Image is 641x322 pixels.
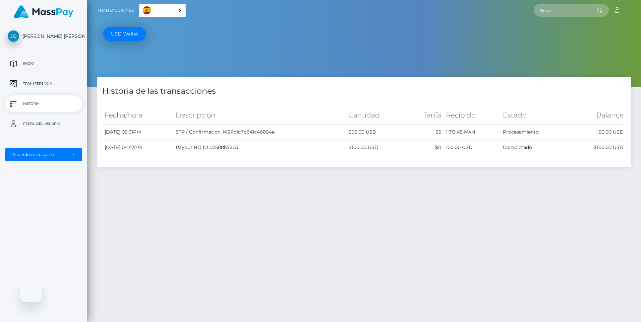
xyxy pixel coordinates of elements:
[346,106,406,125] th: Cantidad
[5,75,82,92] a: Transferencia
[173,140,346,155] td: Payout BO ID 02508b72b3
[5,148,82,161] button: Acuerdos de usuario
[103,27,146,41] a: USD Wallet
[8,79,79,89] p: Transferencia
[20,280,42,302] iframe: Botón para iniciar la ventana de mensajería
[102,125,173,140] td: [DATE] 05:01PM
[102,106,173,125] th: Fecha/hora
[139,4,186,17] div: Language
[444,106,501,125] th: Recibido
[406,125,444,140] td: $5
[102,140,173,155] td: [DATE] 04:47PM
[173,106,346,125] th: Descripción
[568,140,626,155] td: $100.00 USD
[5,95,82,112] a: Historia
[501,140,568,155] td: Completado
[14,5,73,18] img: MassPay
[8,99,79,109] p: Historia
[139,4,185,17] a: Español
[346,125,406,140] td: $95.00 USD
[98,3,134,17] a: Transacciones
[534,4,597,17] input: Buscar...
[406,106,444,125] th: Tarifa
[501,106,568,125] th: Estado
[568,125,626,140] td: $0.00 USD
[444,140,501,155] td: 100.00 USD
[406,140,444,155] td: $0
[5,33,82,39] span: [PERSON_NAME] [PERSON_NAME]
[8,119,79,129] p: Perfil del usuario
[5,55,82,72] a: Inicio
[173,125,346,140] td: STP / Confirmation: MSPc1c7b641c46894e
[5,115,82,132] a: Perfil del usuario
[501,125,568,140] td: Procesamiento
[568,106,626,125] th: Balance
[8,59,79,69] p: Inicio
[444,125,501,140] td: 1,713.48 MXN
[139,4,186,17] aside: Language selected: Español
[346,140,406,155] td: $100.00 USD
[12,152,67,157] div: Acuerdos de usuario
[102,85,626,97] h4: Historia de las transacciones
